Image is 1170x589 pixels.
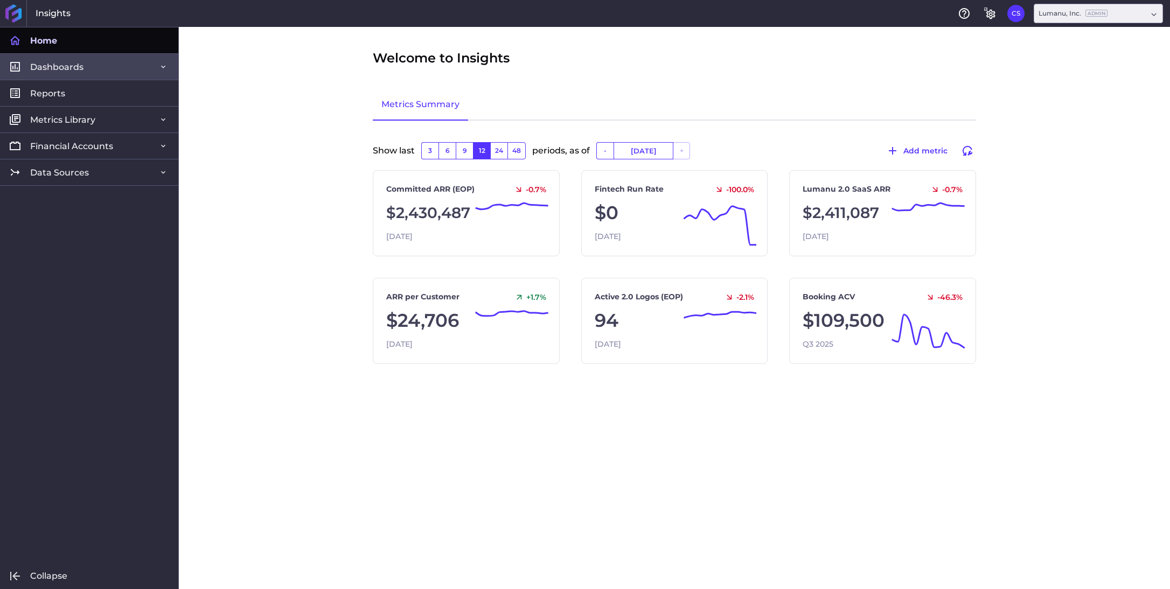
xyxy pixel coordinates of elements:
[30,61,83,73] span: Dashboards
[473,142,490,159] button: 12
[510,292,546,302] div: +1.7 %
[386,199,546,227] div: $2,430,487
[386,307,546,334] div: $24,706
[490,142,507,159] button: 24
[803,184,890,195] a: Lumanu 2.0 SaaS ARR
[510,185,546,194] div: -0.7 %
[881,142,952,159] button: Add metric
[1007,5,1025,22] button: User Menu
[30,167,89,178] span: Data Sources
[373,142,976,170] div: Show last periods, as of
[438,142,456,159] button: 6
[595,199,755,227] div: $0
[803,307,963,334] div: $109,500
[1085,10,1108,17] ins: Admin
[30,35,57,46] span: Home
[30,114,95,125] span: Metrics Library
[595,291,683,303] a: Active 2.0 Logos (EOP)
[981,5,999,22] button: General Settings
[921,292,963,302] div: -46.3 %
[30,570,67,581] span: Collapse
[710,185,754,194] div: -100.0 %
[720,292,754,302] div: -2.1 %
[1039,9,1108,18] div: Lumanu, Inc.
[30,88,65,99] span: Reports
[456,142,473,159] button: 9
[30,141,113,152] span: Financial Accounts
[803,199,963,227] div: $2,411,087
[373,48,510,68] span: Welcome to Insights
[614,143,673,159] input: Select Date
[507,142,526,159] button: 48
[595,307,755,334] div: 94
[596,142,614,159] button: -
[421,142,438,159] button: 3
[386,291,459,303] a: ARR per Customer
[386,184,475,195] a: Committed ARR (EOP)
[803,291,855,303] a: Booking ACV
[956,5,973,22] button: Help
[595,184,664,195] a: Fintech Run Rate
[926,185,963,194] div: -0.7 %
[1034,4,1163,23] div: Dropdown select
[373,89,468,121] a: Metrics Summary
